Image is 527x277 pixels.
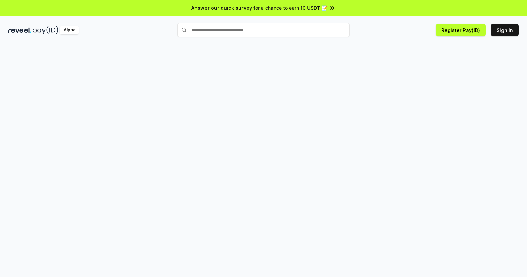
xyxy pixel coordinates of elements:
[253,4,327,11] span: for a chance to earn 10 USDT 📝
[491,24,519,36] button: Sign In
[436,24,486,36] button: Register Pay(ID)
[191,4,252,11] span: Answer our quick survey
[60,26,79,34] div: Alpha
[8,26,31,34] img: reveel_dark
[33,26,58,34] img: pay_id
